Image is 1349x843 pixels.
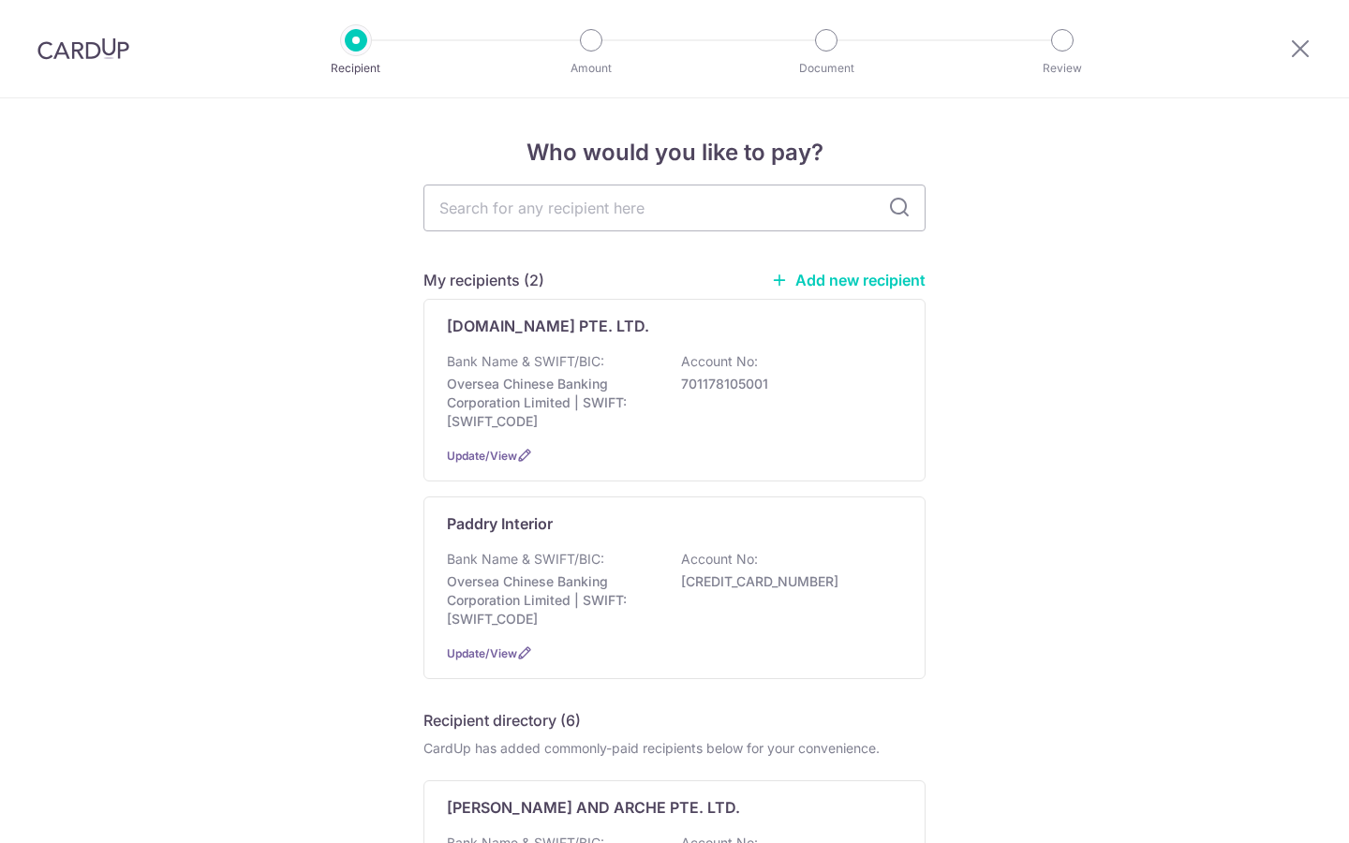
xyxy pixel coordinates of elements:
[423,269,544,291] h5: My recipients (2)
[771,271,926,289] a: Add new recipient
[1228,787,1330,834] iframe: Opens a widget where you can find more information
[993,59,1132,78] p: Review
[37,37,129,60] img: CardUp
[447,315,649,337] p: [DOMAIN_NAME] PTE. LTD.
[447,512,553,535] p: Paddry Interior
[681,375,891,393] p: 701178105001
[423,739,926,758] div: CardUp has added commonly-paid recipients below for your convenience.
[522,59,660,78] p: Amount
[681,352,758,371] p: Account No:
[447,550,604,569] p: Bank Name & SWIFT/BIC:
[287,59,425,78] p: Recipient
[447,352,604,371] p: Bank Name & SWIFT/BIC:
[681,550,758,569] p: Account No:
[681,572,891,591] p: [CREDIT_CARD_NUMBER]
[447,572,657,629] p: Oversea Chinese Banking Corporation Limited | SWIFT: [SWIFT_CODE]
[447,646,517,660] a: Update/View
[447,449,517,463] a: Update/View
[423,136,926,170] h4: Who would you like to pay?
[423,709,581,732] h5: Recipient directory (6)
[757,59,896,78] p: Document
[447,375,657,431] p: Oversea Chinese Banking Corporation Limited | SWIFT: [SWIFT_CODE]
[423,185,926,231] input: Search for any recipient here
[447,796,740,819] p: [PERSON_NAME] AND ARCHE PTE. LTD.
